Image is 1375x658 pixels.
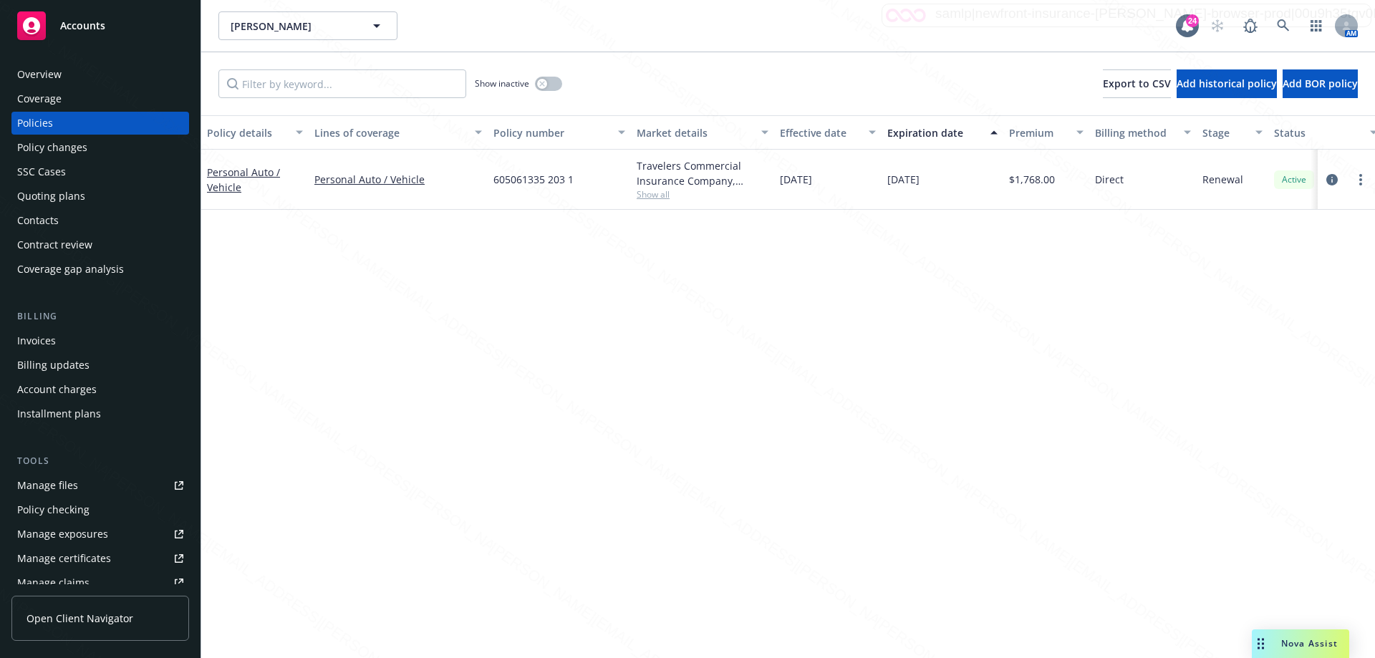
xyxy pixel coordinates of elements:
[17,354,90,377] div: Billing updates
[11,63,189,86] a: Overview
[17,63,62,86] div: Overview
[218,69,466,98] input: Filter by keyword...
[17,402,101,425] div: Installment plans
[17,233,92,256] div: Contract review
[493,125,609,140] div: Policy number
[11,474,189,497] a: Manage files
[17,523,108,546] div: Manage exposures
[11,498,189,521] a: Policy checking
[1252,629,1270,658] div: Drag to move
[637,158,768,188] div: Travelers Commercial Insurance Company, Travelers Insurance
[1202,172,1243,187] span: Renewal
[1089,115,1197,150] button: Billing method
[774,115,882,150] button: Effective date
[780,125,860,140] div: Effective date
[207,125,287,140] div: Policy details
[475,77,529,89] span: Show inactive
[780,172,812,187] span: [DATE]
[11,378,189,401] a: Account charges
[17,209,59,232] div: Contacts
[11,209,189,232] a: Contacts
[1281,637,1338,649] span: Nova Assist
[17,136,87,159] div: Policy changes
[17,258,124,281] div: Coverage gap analysis
[1352,171,1369,188] a: more
[218,11,397,40] button: [PERSON_NAME]
[17,87,62,110] div: Coverage
[11,402,189,425] a: Installment plans
[309,115,488,150] button: Lines of coverage
[1095,172,1124,187] span: Direct
[11,309,189,324] div: Billing
[11,6,189,46] a: Accounts
[493,172,574,187] span: 605061335 203 1
[17,498,90,521] div: Policy checking
[1177,69,1277,98] button: Add historical policy
[1252,629,1349,658] button: Nova Assist
[11,354,189,377] a: Billing updates
[1177,77,1277,90] span: Add historical policy
[1283,69,1358,98] button: Add BOR policy
[1269,11,1298,40] a: Search
[1103,77,1171,90] span: Export to CSV
[1003,115,1089,150] button: Premium
[1302,11,1331,40] a: Switch app
[17,329,56,352] div: Invoices
[11,571,189,594] a: Manage claims
[631,115,774,150] button: Market details
[17,112,53,135] div: Policies
[1186,14,1199,27] div: 24
[1202,125,1247,140] div: Stage
[1323,171,1341,188] a: circleInformation
[17,547,111,570] div: Manage certificates
[1274,125,1361,140] div: Status
[26,611,133,626] span: Open Client Navigator
[11,136,189,159] a: Policy changes
[1280,173,1308,186] span: Active
[11,454,189,468] div: Tools
[1009,172,1055,187] span: $1,768.00
[231,19,354,34] span: [PERSON_NAME]
[314,125,466,140] div: Lines of coverage
[11,258,189,281] a: Coverage gap analysis
[637,125,753,140] div: Market details
[887,125,982,140] div: Expiration date
[11,233,189,256] a: Contract review
[11,329,189,352] a: Invoices
[11,523,189,546] a: Manage exposures
[11,547,189,570] a: Manage certificates
[11,160,189,183] a: SSC Cases
[1095,125,1175,140] div: Billing method
[17,571,90,594] div: Manage claims
[207,165,280,194] a: Personal Auto / Vehicle
[1103,69,1171,98] button: Export to CSV
[11,112,189,135] a: Policies
[882,115,1003,150] button: Expiration date
[17,378,97,401] div: Account charges
[201,115,309,150] button: Policy details
[17,185,85,208] div: Quoting plans
[11,185,189,208] a: Quoting plans
[314,172,482,187] a: Personal Auto / Vehicle
[637,188,768,200] span: Show all
[1283,77,1358,90] span: Add BOR policy
[488,115,631,150] button: Policy number
[60,20,105,32] span: Accounts
[17,160,66,183] div: SSC Cases
[887,172,920,187] span: [DATE]
[1203,11,1232,40] a: Start snowing
[11,87,189,110] a: Coverage
[1009,125,1068,140] div: Premium
[1236,11,1265,40] a: Report a Bug
[17,474,78,497] div: Manage files
[1197,115,1268,150] button: Stage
